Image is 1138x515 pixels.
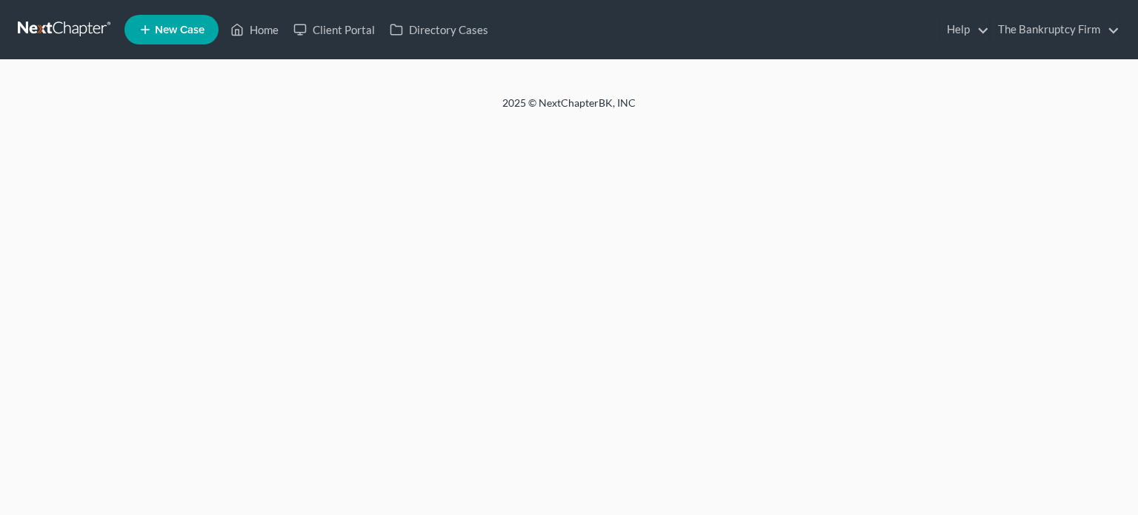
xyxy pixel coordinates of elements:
new-legal-case-button: New Case [124,15,219,44]
a: Help [939,16,989,43]
a: Directory Cases [382,16,496,43]
div: 2025 © NextChapterBK, INC [147,96,991,122]
a: The Bankruptcy Firm [991,16,1119,43]
a: Client Portal [286,16,382,43]
a: Home [223,16,286,43]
